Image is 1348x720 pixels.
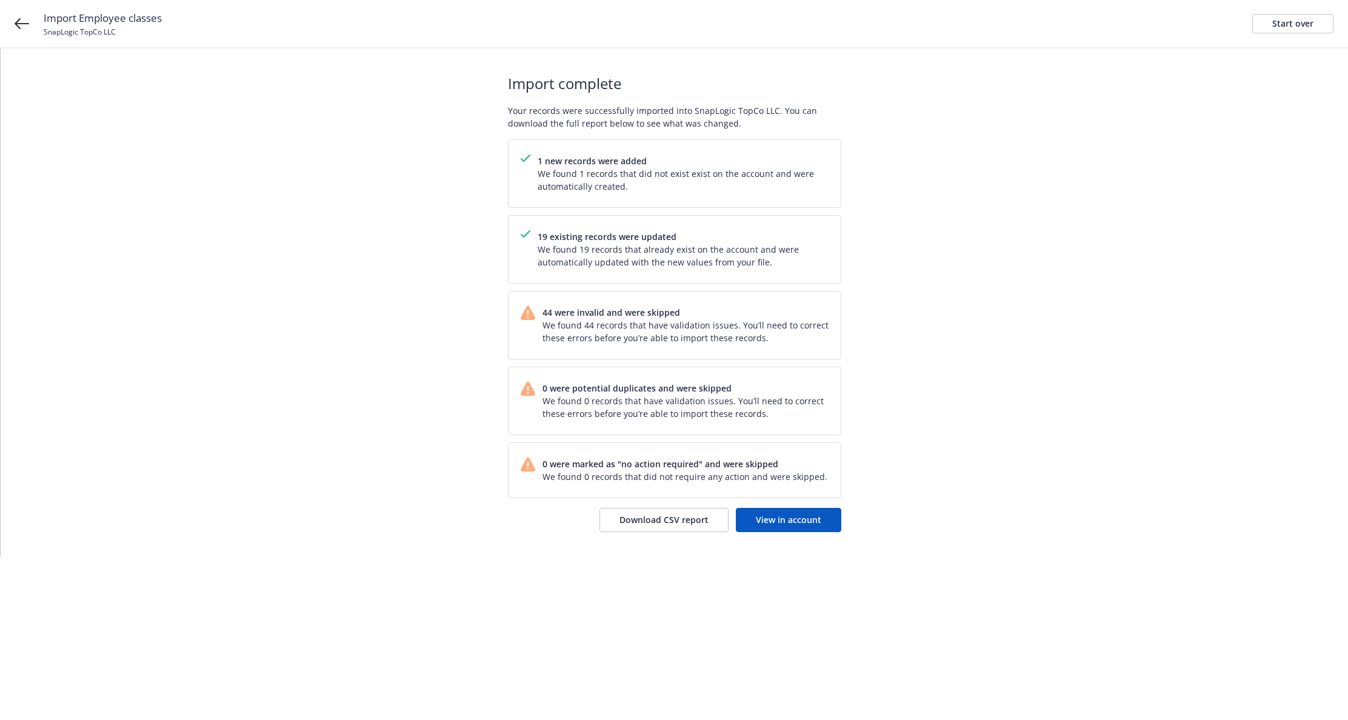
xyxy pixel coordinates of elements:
span: We found 44 records that have validation issues. You’ll need to correct these errors before you’r... [542,319,829,344]
span: Import Employee classes [44,10,162,26]
button: Download CSV report [599,508,729,532]
span: Download CSV report [619,514,709,525]
a: View in account [736,508,841,532]
span: 1 new records were added [538,155,829,167]
a: Start over [1252,14,1333,33]
span: SnapLogic TopCo LLC [44,27,116,37]
span: View in account [756,514,821,525]
span: Import complete [508,73,841,95]
div: Start over [1272,15,1313,33]
span: 0 were potential duplicates and were skipped [542,382,829,395]
span: We found 0 records that did not require any action and were skipped. [542,470,827,483]
span: We found 19 records that already exist on the account and were automatically updated with the new... [538,243,829,268]
span: 44 were invalid and were skipped [542,306,829,319]
span: We found 1 records that did not exist exist on the account and were automatically created. [538,167,829,193]
span: 19 existing records were updated [538,230,829,243]
span: Your records were successfully imported into SnapLogic TopCo LLC. You can download the full repor... [508,104,841,130]
span: 0 were marked as "no action required" and were skipped [542,458,827,470]
span: We found 0 records that have validation issues. You’ll need to correct these errors before you’re... [542,395,829,420]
